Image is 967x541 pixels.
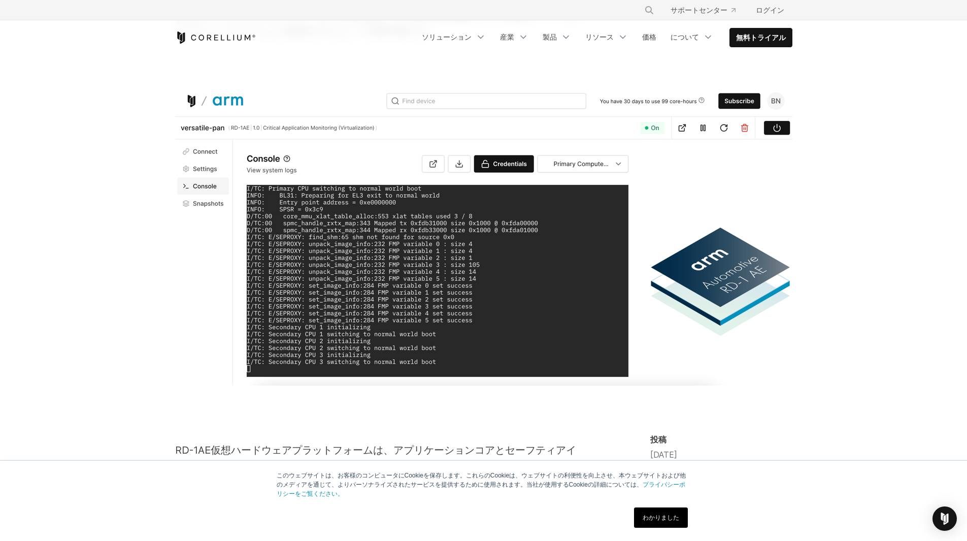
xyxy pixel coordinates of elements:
[500,33,514,41] font: 産業
[422,33,472,41] font: ソリューション
[671,6,727,14] font: サポートセンター
[756,6,784,14] font: ログイン
[634,507,688,528] a: わかりました
[277,472,686,488] font: このウェブサイトは、お客様のコンピュータにCookieを保存します。これらのCookieは、ウェブサイトの利便性を向上させ、本ウェブサイトおよび他のメディアを通じて、よりパーソナライズされたサー...
[543,33,557,41] font: 製品
[640,1,658,19] button: 検索
[175,31,256,44] a: コレリウムホーム
[632,1,792,19] div: ナビゲーションメニュー
[932,506,957,531] div: インターコムメッセンジャーを開く
[416,28,792,47] div: ナビゲーションメニュー
[650,450,677,460] font: [DATE]
[650,434,666,444] font: 投稿
[671,33,699,41] font: について
[642,33,656,41] font: 価格
[736,33,786,42] font: 無料トライアル
[175,444,576,502] font: RD-1AE仮想ハードウェアプラットフォームは、アプリケーションコアとセーフティアイランド上のタイプ1ハイパーバイザーを含む、Armのリファレンスソフトウェアデリバリー全体を実行できます。ソフト...
[585,33,614,41] font: リソース
[643,514,679,521] font: わかりました
[175,87,792,386] img: Arm RD-1AE 仮想ハードウェアのスクリーンショット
